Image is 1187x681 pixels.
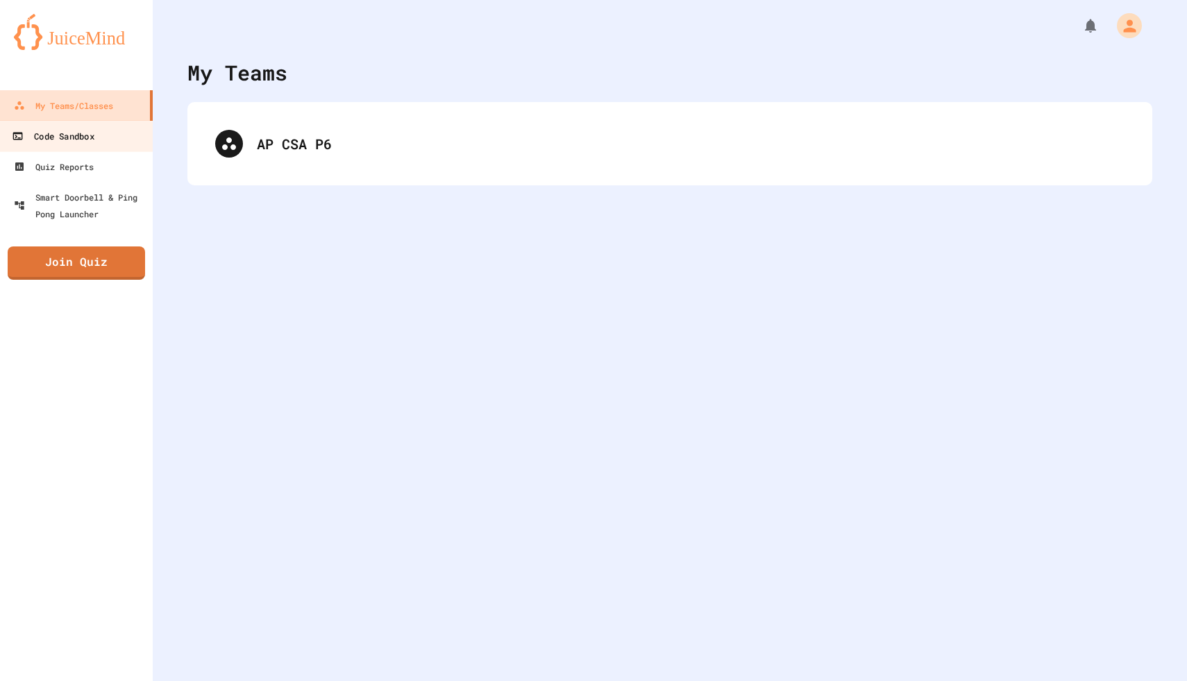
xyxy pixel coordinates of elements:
[187,57,287,88] div: My Teams
[257,133,1125,154] div: AP CSA P6
[14,189,147,222] div: Smart Doorbell & Ping Pong Launcher
[1056,14,1102,37] div: My Notifications
[14,97,113,114] div: My Teams/Classes
[12,128,94,145] div: Code Sandbox
[8,246,145,280] a: Join Quiz
[1102,10,1145,42] div: My Account
[201,116,1138,171] div: AP CSA P6
[14,158,94,175] div: Quiz Reports
[14,14,139,50] img: logo-orange.svg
